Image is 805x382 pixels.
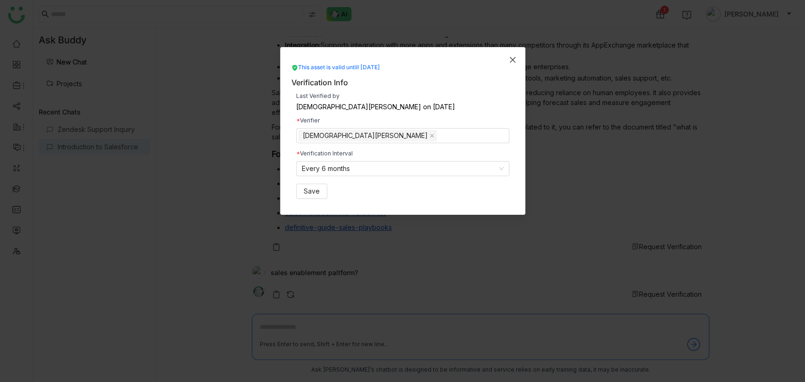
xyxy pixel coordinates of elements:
div: Verification Interval [296,151,509,156]
div: Last Verified by [296,93,509,99]
div: [DEMOGRAPHIC_DATA][PERSON_NAME] [303,130,428,141]
span: Save [304,186,320,196]
button: Save [296,184,327,199]
img: verified.svg [291,65,298,71]
button: Close [500,47,525,73]
nz-select-item: Every 6 months [302,162,504,176]
div: This asset is valid untill [DATE] [291,63,380,72]
div: Verifier [296,118,509,123]
div: [DEMOGRAPHIC_DATA][PERSON_NAME] on [DATE] [296,104,509,110]
div: Verification Info [291,77,514,89]
nz-select-item: Vishnu Vardhan [299,130,437,141]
